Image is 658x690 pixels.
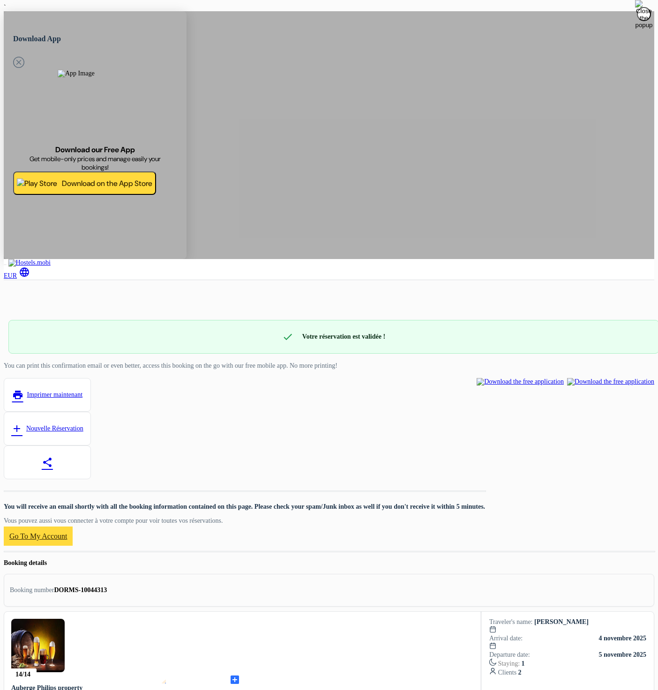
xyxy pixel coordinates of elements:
strong: DORMS-10044313 [54,586,107,594]
span: Get mobile-only prices and manage easily your bookings! [24,155,166,171]
p: Vous pouvez aussi vous connecter à votre compte pour voir toutes vos réservations. [4,517,485,525]
b: 5 novembre 2025 [598,651,646,658]
img: Download the free application [567,378,654,386]
span: Traveler's name: [489,618,533,625]
a: EUR [4,272,17,279]
span: Download on the App Store [62,178,152,188]
span: Departure date: [489,651,530,659]
a: addNouvelle Réservation [4,412,91,445]
a: share [4,445,91,479]
a: language [19,272,30,279]
span: add [11,423,22,434]
p: You will receive an email shortly with all the booking information contained on this page. Please... [4,503,485,511]
b: 1 [522,660,525,667]
b: 4 novembre 2025 [598,635,646,642]
a: printImprimer maintenant [4,378,91,412]
h5: Download App [13,33,177,45]
span: Clients [498,669,521,676]
i: language [19,267,30,278]
span: Booking details [4,559,47,566]
span: print [12,389,23,401]
img: beer_86480_15108554101099.jpg [11,619,65,672]
a: add_box [229,674,240,683]
span: Arrival date: [489,635,523,642]
img: Play Store [17,178,57,188]
span: Staying: [498,660,524,667]
span: 14 [24,671,30,678]
span: You can print this confirmation email or even better, access this booking on the go with our free... [4,362,337,369]
svg: Close [13,57,24,68]
b: [PERSON_NAME] [534,618,589,625]
span: share [42,457,53,468]
a: Go to my account [4,527,73,546]
img: Download the free application [477,378,564,386]
div: Booking number [10,586,54,594]
span: 14/ [15,671,24,678]
img: App Image [58,70,133,145]
span: Download our Free App [55,145,135,155]
span: check [282,331,293,342]
img: Hostels.mobi [8,259,51,267]
b: 2 [518,669,522,676]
